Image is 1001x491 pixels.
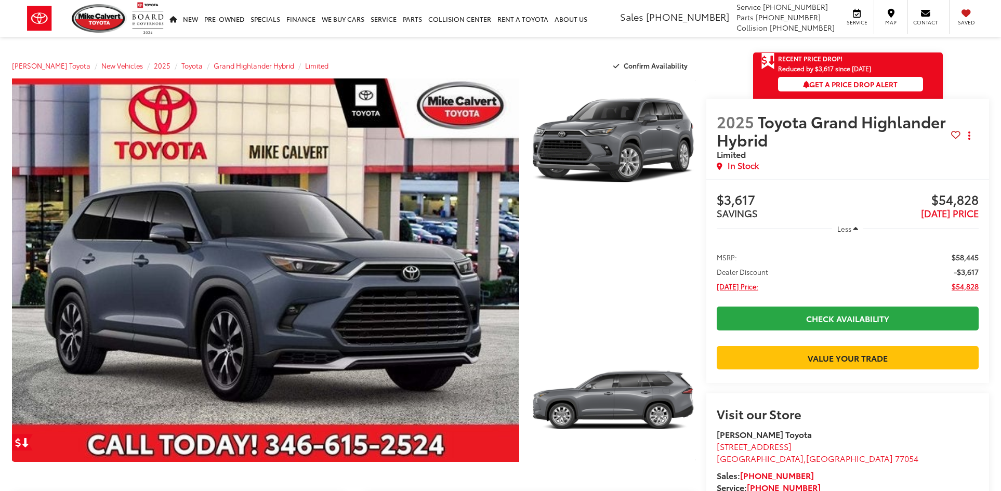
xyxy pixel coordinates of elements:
span: Service [736,2,761,12]
span: [GEOGRAPHIC_DATA] [717,452,804,464]
h2: Visit our Store [717,407,979,420]
span: [GEOGRAPHIC_DATA] [806,452,893,464]
span: -$3,617 [954,267,979,277]
span: $54,828 [952,281,979,291]
span: Map [879,19,902,26]
a: Toyota [181,61,203,70]
span: Confirm Availability [624,61,688,70]
a: Grand Highlander Hybrid [214,61,294,70]
a: Expand Photo 0 [12,78,519,462]
span: Less [837,224,851,233]
span: $54,828 [848,193,979,208]
span: Limited [717,148,746,160]
a: New Vehicles [101,61,143,70]
span: Service [845,19,868,26]
span: Recent Price Drop! [778,54,842,63]
a: [STREET_ADDRESS] [GEOGRAPHIC_DATA],[GEOGRAPHIC_DATA] 77054 [717,440,918,464]
span: [PHONE_NUMBER] [770,22,835,33]
span: $58,445 [952,252,979,262]
span: Sales [620,10,643,23]
a: [PHONE_NUMBER] [740,469,814,481]
a: Get Price Drop Alert [12,434,33,450]
span: , [717,452,918,464]
span: [DATE] PRICE [921,206,979,220]
img: Mike Calvert Toyota [72,4,127,33]
span: Reduced by $3,617 since [DATE] [778,65,923,72]
a: Get Price Drop Alert Recent Price Drop! [753,52,943,65]
a: Limited [305,61,328,70]
strong: Sales: [717,469,814,481]
span: 77054 [895,452,918,464]
span: Get Price Drop Alert [761,52,775,70]
a: Check Availability [717,307,979,330]
span: $3,617 [717,193,848,208]
span: Parts [736,12,754,22]
button: Confirm Availability [608,57,696,75]
a: 2025 [154,61,170,70]
span: dropdown dots [968,131,970,140]
button: Actions [960,127,979,145]
span: [PHONE_NUMBER] [646,10,729,23]
a: [PERSON_NAME] Toyota [12,61,90,70]
span: In Stock [728,160,759,171]
a: Expand Photo 1 [531,78,696,203]
a: Expand Photo 2 [531,338,696,462]
span: [PHONE_NUMBER] [763,2,828,12]
img: 2025 Toyota Grand Highlander Hybrid Limited [7,76,524,464]
img: 2025 Toyota Grand Highlander Hybrid Limited [529,77,697,204]
button: Less [832,219,863,238]
span: SAVINGS [717,206,758,220]
span: Dealer Discount [717,267,768,277]
img: 2025 Toyota Grand Highlander Hybrid Limited [529,337,697,463]
span: Contact [913,19,938,26]
span: MSRP: [717,252,737,262]
span: [STREET_ADDRESS] [717,440,792,452]
strong: [PERSON_NAME] Toyota [717,428,812,440]
span: 2025 [717,110,754,132]
span: [PHONE_NUMBER] [756,12,821,22]
span: [DATE] Price: [717,281,758,291]
span: Saved [955,19,978,26]
a: Value Your Trade [717,346,979,369]
span: Get a Price Drop Alert [803,79,898,89]
span: Collision [736,22,768,33]
span: Toyota Grand Highlander Hybrid [717,110,946,151]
